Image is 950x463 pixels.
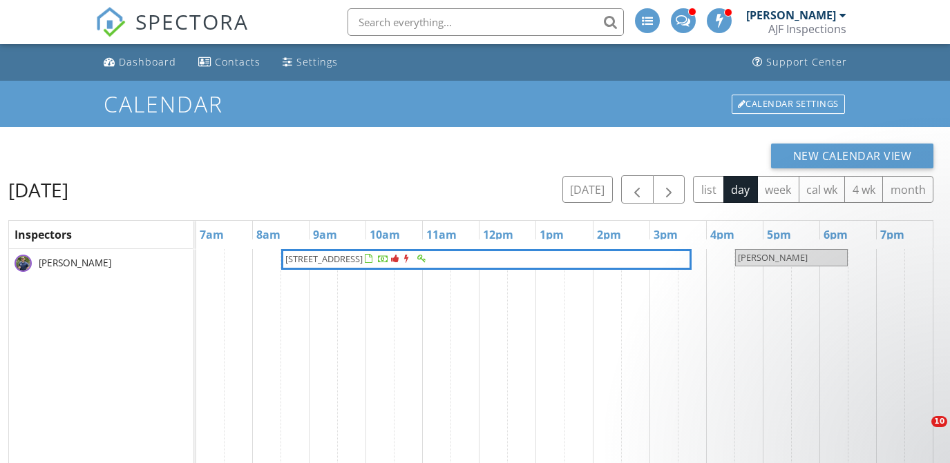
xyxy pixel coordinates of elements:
[348,8,624,36] input: Search everything...
[95,7,126,37] img: The Best Home Inspection Software - Spectora
[768,22,846,36] div: AJF Inspections
[820,224,851,246] a: 6pm
[593,224,625,246] a: 2pm
[562,176,613,203] button: [DATE]
[771,144,934,168] button: New Calendar View
[193,50,266,75] a: Contacts
[693,176,724,203] button: list
[135,7,249,36] span: SPECTORA
[8,176,68,204] h2: [DATE]
[844,176,883,203] button: 4 wk
[882,176,933,203] button: month
[653,175,685,204] button: Next day
[650,224,681,246] a: 3pm
[104,92,846,116] h1: Calendar
[746,8,836,22] div: [PERSON_NAME]
[723,176,758,203] button: day
[196,224,227,246] a: 7am
[766,55,847,68] div: Support Center
[15,255,32,272] img: d68edfb263f546258320798d8f4d03b5_l0_0011_13_2023__3_32_02_pm.jpg
[95,19,249,48] a: SPECTORA
[423,224,460,246] a: 11am
[215,55,260,68] div: Contacts
[98,50,182,75] a: Dashboard
[877,224,908,246] a: 7pm
[621,175,654,204] button: Previous day
[15,227,72,242] span: Inspectors
[903,416,936,449] iframe: Intercom live chat
[707,224,738,246] a: 4pm
[747,50,853,75] a: Support Center
[296,55,338,68] div: Settings
[479,224,517,246] a: 12pm
[763,224,795,246] a: 5pm
[119,55,176,68] div: Dashboard
[366,224,403,246] a: 10am
[799,176,846,203] button: cal wk
[738,251,808,264] span: [PERSON_NAME]
[931,416,947,427] span: 10
[253,224,284,246] a: 8am
[536,224,567,246] a: 1pm
[730,93,846,115] a: Calendar Settings
[757,176,799,203] button: week
[277,50,343,75] a: Settings
[285,253,363,265] span: [STREET_ADDRESS]
[732,95,845,114] div: Calendar Settings
[36,256,114,270] span: [PERSON_NAME]
[310,224,341,246] a: 9am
